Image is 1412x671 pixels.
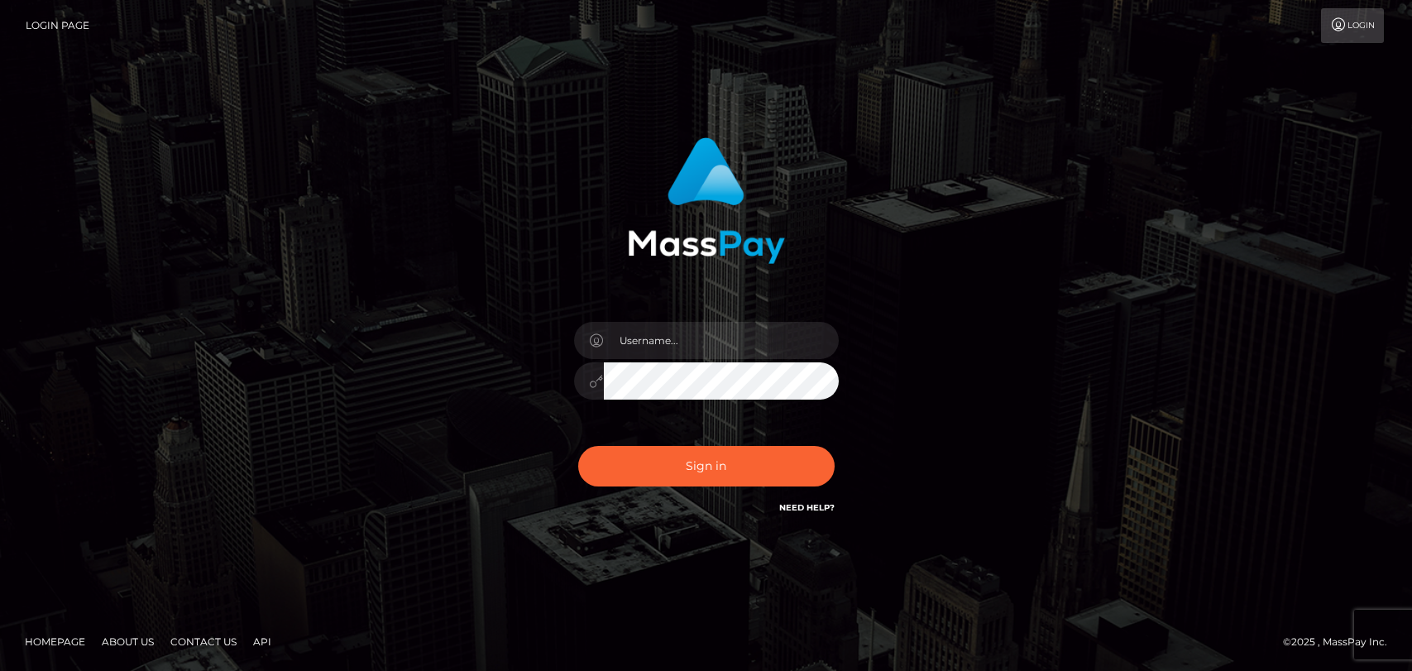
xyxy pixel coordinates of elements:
a: API [247,629,278,654]
button: Sign in [578,446,835,486]
a: Contact Us [164,629,243,654]
a: About Us [95,629,160,654]
div: © 2025 , MassPay Inc. [1283,633,1400,651]
img: MassPay Login [628,137,785,264]
a: Login [1321,8,1384,43]
a: Login Page [26,8,89,43]
a: Homepage [18,629,92,654]
input: Username... [604,322,839,359]
a: Need Help? [779,502,835,513]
